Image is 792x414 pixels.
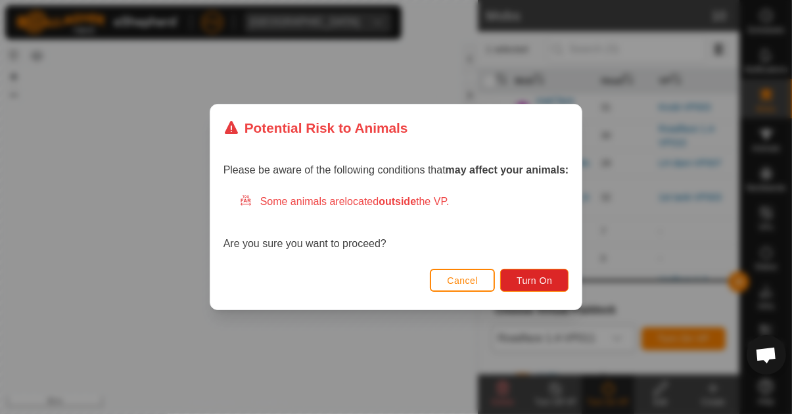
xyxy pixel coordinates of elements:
button: Cancel [430,269,495,292]
div: Potential Risk to Animals [223,118,408,138]
strong: may affect your animals: [446,164,569,175]
button: Turn On [500,269,569,292]
a: Open chat [747,335,786,375]
span: Cancel [447,275,478,286]
span: Turn On [517,275,552,286]
div: Are you sure you want to proceed? [223,194,569,252]
span: located the VP. [345,196,450,207]
div: Some animals are [239,194,569,210]
strong: outside [379,196,416,207]
span: Please be aware of the following conditions that [223,164,569,175]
